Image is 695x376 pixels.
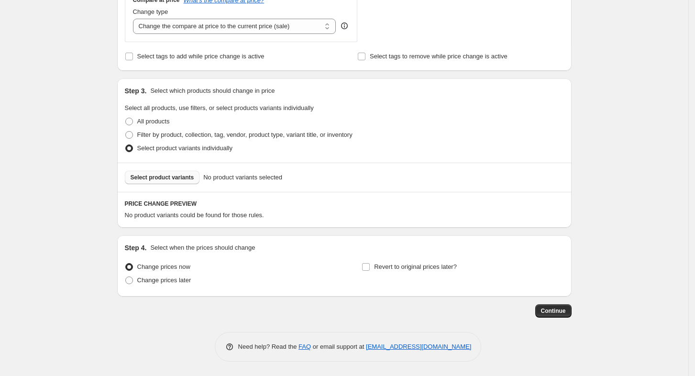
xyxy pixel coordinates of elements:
span: Change prices later [137,276,191,284]
p: Select which products should change in price [150,86,275,96]
span: All products [137,118,170,125]
span: No product variants selected [203,173,282,182]
span: Select product variants [131,174,194,181]
span: Continue [541,307,566,315]
span: Need help? Read the [238,343,299,350]
div: help [340,21,349,31]
button: Continue [535,304,572,318]
span: Revert to original prices later? [374,263,457,270]
button: Select product variants [125,171,200,184]
h2: Step 3. [125,86,147,96]
span: No product variants could be found for those rules. [125,211,264,219]
h6: PRICE CHANGE PREVIEW [125,200,564,208]
span: Select tags to remove while price change is active [370,53,507,60]
span: Select product variants individually [137,144,232,152]
span: Change type [133,8,168,15]
span: Filter by product, collection, tag, vendor, product type, variant title, or inventory [137,131,353,138]
a: [EMAIL_ADDRESS][DOMAIN_NAME] [366,343,471,350]
p: Select when the prices should change [150,243,255,253]
a: FAQ [298,343,311,350]
span: Select tags to add while price change is active [137,53,265,60]
span: Change prices now [137,263,190,270]
h2: Step 4. [125,243,147,253]
span: Select all products, use filters, or select products variants individually [125,104,314,111]
span: or email support at [311,343,366,350]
